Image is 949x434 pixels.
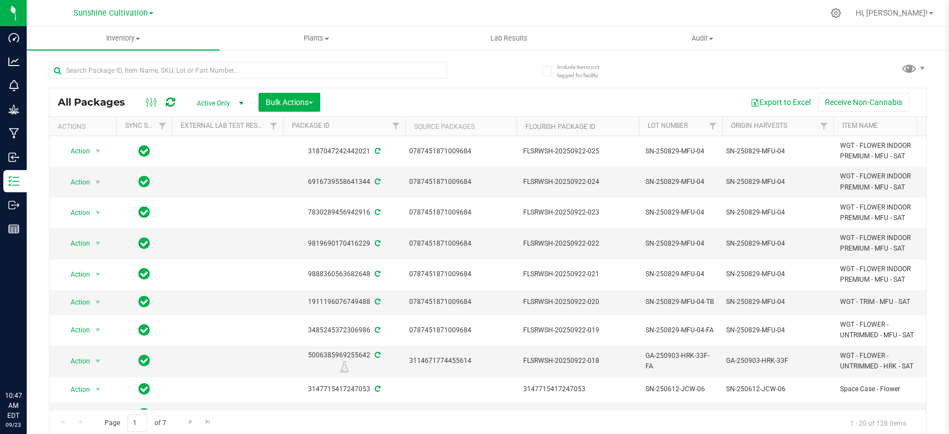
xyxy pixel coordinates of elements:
a: Go to the next page [182,415,198,430]
span: select [91,382,105,397]
button: Export to Excel [743,93,818,112]
div: Value 1: SN-250829-MFU-04 [726,238,830,249]
div: Value 1: 0787451871009684 [409,297,513,307]
inline-svg: Reports [8,223,19,235]
span: Space Case - Flower [840,384,924,395]
span: In Sync [138,322,150,338]
div: 3187047242442021 [281,146,407,157]
span: Lab Results [475,33,543,43]
div: 3147715417247053 [281,384,407,395]
a: Lot Number [648,122,688,129]
span: WGT - FLOWER INDOOR PREMIUM - MFU - SAT [840,141,924,162]
a: External Lab Test Result [181,122,268,129]
a: Filter [265,117,283,136]
iframe: Resource center unread badge [33,343,46,357]
div: 9819690170416229 [281,238,407,249]
span: In Sync [138,266,150,282]
div: 5006385969255642 [281,350,407,372]
span: select [91,205,105,221]
span: FLSRWSH-20250922-023 [523,207,632,218]
div: Value 1: SN-250829-MFU-04 [726,325,830,336]
span: In Sync [138,204,150,220]
span: Action [61,407,91,422]
span: WGT - FLOWER INDOOR PREMIUM - MFU - SAT [840,264,924,285]
span: Sync from Compliance System [373,147,380,155]
span: WGT - FLOWER - UNTRIMMED - HRK - SAT [840,351,924,372]
div: Value 1: SN-250829-MFU-04 [726,146,830,157]
span: select [91,407,105,422]
a: Filter [704,117,722,136]
a: Filter [912,117,931,136]
div: Value 1: SN-250829-MFU-04 [726,269,830,280]
a: Go to the last page [200,415,216,430]
span: Sync from Compliance System [373,178,380,186]
div: Value 1: SN-250829-MFU-04 [726,177,830,187]
span: In Sync [138,174,150,189]
span: select [91,174,105,190]
inline-svg: Manufacturing [8,128,19,139]
span: Action [61,353,91,369]
div: Value 1: 3114671774455614 [409,356,513,366]
div: Value 1: 0787451871009684 [409,269,513,280]
span: WGT - TRIM - MFU - SAT [840,297,924,307]
inline-svg: Monitoring [8,80,19,91]
p: 09/23 [5,421,22,429]
a: Sync Status [125,122,168,129]
span: FLSRWSH-20250922-025 [523,146,632,157]
input: Search Package ID, Item Name, SKU, Lot or Part Number... [49,62,447,79]
span: Action [61,267,91,282]
span: FLSRWSH-20250922-022 [523,238,632,249]
inline-svg: Dashboard [8,32,19,43]
span: Action [61,143,91,159]
span: Action [61,205,91,221]
span: Sunshine Cultivation [73,8,148,18]
div: Value 1: 0787451871009684 [409,146,513,157]
div: 7830289456942916 [281,207,407,218]
span: select [91,353,105,369]
a: Origin Harvests [731,122,787,129]
span: select [91,295,105,310]
span: WGT - FLOWER INDOOR PREMIUM - MFU - SAT [840,171,924,192]
a: Lab Results [413,27,605,50]
a: Filter [153,117,172,136]
span: In Sync [138,294,150,310]
a: Audit [606,27,799,50]
div: Value 1: 0787451871009684 [409,207,513,218]
span: Sync from Compliance System [373,298,380,306]
inline-svg: Outbound [8,199,19,211]
inline-svg: Grow [8,104,19,115]
span: In Sync [138,353,150,368]
a: Inventory [27,27,220,50]
span: In Sync [138,406,150,422]
inline-svg: Analytics [8,56,19,67]
div: Value 1: 0787451871009684 [409,325,513,336]
span: GA-250903-HRK-33F-FA [645,351,716,372]
span: FLSRWSH-20250922-019 [523,325,632,336]
span: SN-250829-MFU-04-FA [645,325,716,336]
inline-svg: Inbound [8,152,19,163]
span: SN-250829-MFU-04 [645,269,716,280]
div: Value 1: 0787451871009684 [409,238,513,249]
span: Inventory [27,33,220,43]
inline-svg: Inventory [8,176,19,187]
span: Sync from Compliance System [373,208,380,216]
span: Sync from Compliance System [373,385,380,393]
span: Sync from Compliance System [373,326,380,334]
button: Bulk Actions [259,93,320,112]
th: Source Packages [405,117,516,136]
span: select [91,236,105,251]
span: FLSRWSH-20250922-018 [523,356,632,366]
span: FLSRWSH-20250922-020 [523,297,632,307]
a: Flourish Package ID [525,123,595,131]
p: 10:47 AM EDT [5,391,22,421]
span: Action [61,295,91,310]
span: Action [61,322,91,338]
iframe: Resource center [11,345,44,378]
span: WGT - FLOWER - UNTRIMMED - MFU - SAT [840,320,924,341]
span: 3147715417247053 [523,384,632,395]
a: Filter [387,117,405,136]
div: Value 1: SN-250829-MFU-04 [726,297,830,307]
span: SN-250612-JCW-06 [645,384,716,395]
span: SN-250829-MFU-04 [645,207,716,218]
span: Sync from Compliance System [373,351,380,359]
